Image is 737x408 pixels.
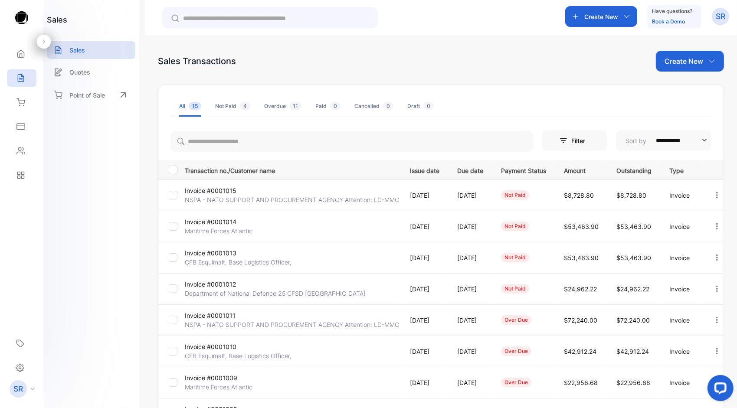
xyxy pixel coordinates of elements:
[457,316,483,325] p: [DATE]
[564,223,599,230] span: $53,463.90
[410,378,439,387] p: [DATE]
[315,102,341,110] div: Paid
[185,217,256,226] p: Invoice #0001014
[410,164,439,175] p: Issue date
[501,222,529,231] div: not paid
[669,164,695,175] p: Type
[410,253,439,262] p: [DATE]
[185,373,256,382] p: Invoice #0001009
[185,342,256,351] p: Invoice #0001010
[564,164,599,175] p: Amount
[616,285,649,293] span: $24,962.22
[47,85,135,104] a: Point of Sale
[289,102,301,110] span: 11
[669,253,695,262] p: Invoice
[330,102,341,110] span: 0
[185,258,292,267] p: CFB Esquimalt, Base Logistics Officer,
[185,186,256,195] p: Invoice #0001015
[383,102,393,110] span: 0
[185,311,256,320] p: Invoice #0001011
[240,102,250,110] span: 4
[669,222,695,231] p: Invoice
[584,12,618,21] p: Create New
[716,11,725,22] p: SR
[69,91,105,100] p: Point of Sale
[69,46,85,55] p: Sales
[616,192,646,199] span: $8,728.80
[616,164,652,175] p: Outstanding
[457,347,483,356] p: [DATE]
[501,164,546,175] p: Payment Status
[407,102,434,110] div: Draft
[616,130,711,151] button: Sort by
[47,41,135,59] a: Sales
[215,102,250,110] div: Not Paid
[410,347,439,356] p: [DATE]
[185,280,256,289] p: Invoice #0001012
[616,223,651,230] span: $53,463.90
[185,382,256,392] p: Maritime Forces Atlantic
[354,102,393,110] div: Cancelled
[179,102,201,110] div: All
[501,378,531,387] div: over due
[564,348,596,355] span: $42,912.24
[669,191,695,200] p: Invoice
[158,55,236,68] div: Sales Transactions
[656,51,724,72] button: Create New
[457,222,483,231] p: [DATE]
[626,136,646,145] p: Sort by
[185,289,366,298] p: Department of National Defence 25 CFSD [GEOGRAPHIC_DATA]
[669,316,695,325] p: Invoice
[457,164,483,175] p: Due date
[564,285,597,293] span: $24,962.22
[457,191,483,200] p: [DATE]
[13,383,23,395] p: SR
[652,7,692,16] p: Have questions?
[616,317,650,324] span: $72,240.00
[185,320,399,329] p: NSPA - NATO SUPPORT AND PROCUREMENT AGENCY Attention: LD-MMC
[564,379,598,386] span: $22,956.68
[457,378,483,387] p: [DATE]
[669,378,695,387] p: Invoice
[652,18,685,25] a: Book a Demo
[189,102,201,110] span: 15
[185,351,292,360] p: CFB Esquimalt, Base Logistics Officer,
[564,254,599,261] span: $53,463.90
[410,222,439,231] p: [DATE]
[185,248,256,258] p: Invoice #0001013
[47,14,67,26] h1: sales
[410,191,439,200] p: [DATE]
[501,346,531,356] div: over due
[410,284,439,294] p: [DATE]
[457,284,483,294] p: [DATE]
[185,226,256,235] p: Maritime Forces Atlantic
[712,6,729,27] button: SR
[410,316,439,325] p: [DATE]
[501,284,529,294] div: not paid
[69,68,90,77] p: Quotes
[501,253,529,262] div: not paid
[457,253,483,262] p: [DATE]
[264,102,301,110] div: Overdue
[665,56,703,66] p: Create New
[565,6,637,27] button: Create New
[15,11,28,24] img: logo
[616,348,649,355] span: $42,912.24
[501,190,529,200] div: not paid
[47,63,135,81] a: Quotes
[185,164,399,175] p: Transaction no./Customer name
[564,192,594,199] span: $8,728.80
[701,372,737,408] iframe: LiveChat chat widget
[616,379,650,386] span: $22,956.68
[669,347,695,356] p: Invoice
[616,254,651,261] span: $53,463.90
[185,195,399,204] p: NSPA - NATO SUPPORT AND PROCUREMENT AGENCY Attention: LD-MMC
[423,102,434,110] span: 0
[564,317,597,324] span: $72,240.00
[501,315,531,325] div: over due
[669,284,695,294] p: Invoice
